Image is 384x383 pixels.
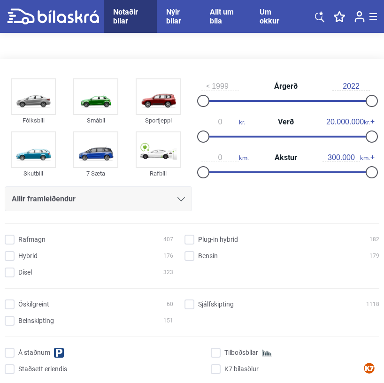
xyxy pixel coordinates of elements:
[18,299,49,309] span: Óskilgreint
[18,251,38,261] span: Hybrid
[210,8,241,25] a: Allt um bíla
[276,118,296,126] span: Verð
[224,364,259,374] span: K7 bílasölur
[18,235,46,245] span: Rafmagn
[201,118,245,126] span: kr.
[326,118,370,126] span: kr.
[354,11,365,23] img: user-login.svg
[12,192,76,206] span: Allir framleiðendur
[366,299,379,309] span: 1118
[11,115,56,126] div: Fólksbíll
[163,235,173,245] span: 407
[163,316,173,326] span: 151
[136,115,181,126] div: Sportjeppi
[18,364,67,374] span: Staðsett erlendis
[18,316,54,326] span: Beinskipting
[113,8,147,25] a: Notaðir bílar
[136,168,181,179] div: Rafbíll
[11,168,56,179] div: Skutbíll
[323,153,370,162] span: km.
[224,348,258,358] span: Tilboðsbílar
[73,168,118,179] div: 7 Sæta
[73,115,118,126] div: Smábíl
[369,251,379,261] span: 179
[167,299,173,309] span: 60
[260,8,287,25] a: Um okkur
[166,8,191,25] a: Nýir bílar
[163,268,173,277] span: 323
[163,251,173,261] span: 176
[272,154,300,161] span: Akstur
[18,268,32,277] span: Dísel
[18,348,50,358] span: Á staðnum
[272,83,300,90] span: Árgerð
[201,153,249,162] span: km.
[198,235,238,245] span: Plug-in hybrid
[198,299,234,309] span: Sjálfskipting
[198,251,218,261] span: Bensín
[369,235,379,245] span: 182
